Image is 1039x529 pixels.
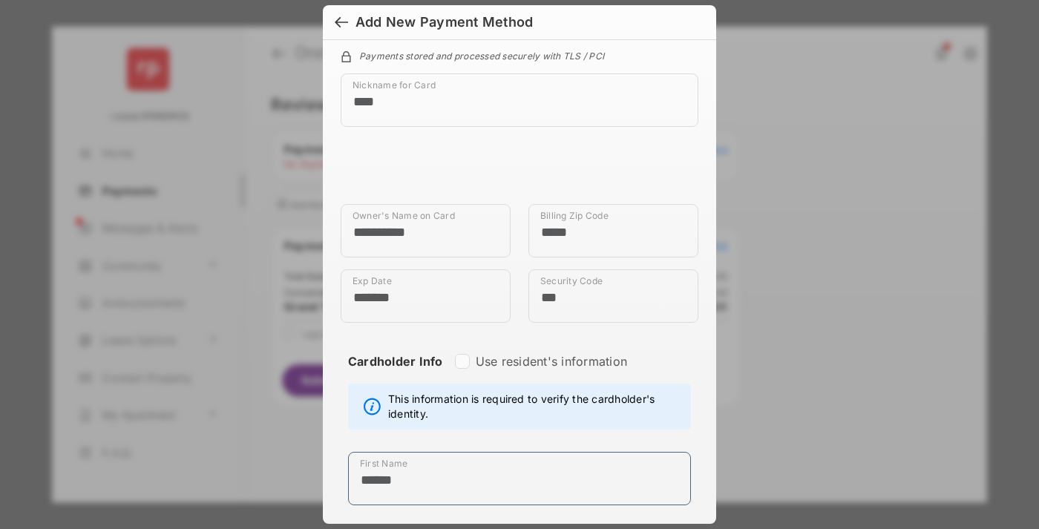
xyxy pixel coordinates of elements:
div: Payments stored and processed securely with TLS / PCI [341,48,698,62]
strong: Cardholder Info [348,354,443,395]
iframe: Credit card field [341,139,698,204]
span: This information is required to verify the cardholder's identity. [388,392,683,421]
div: Add New Payment Method [355,14,533,30]
label: Use resident's information [476,354,627,369]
